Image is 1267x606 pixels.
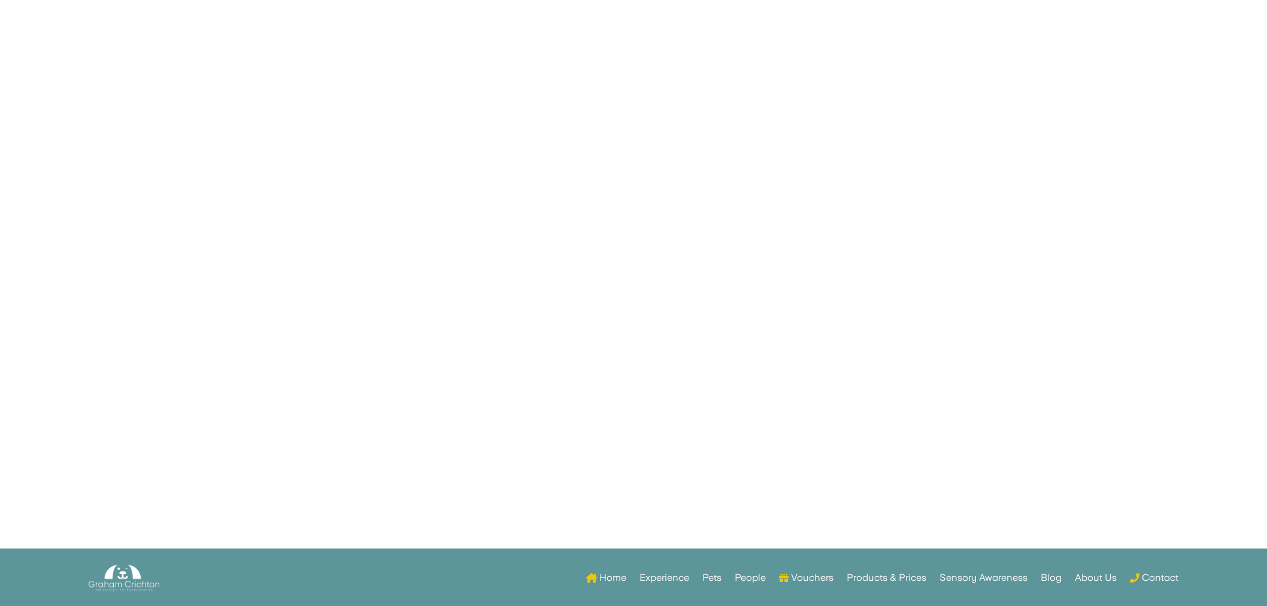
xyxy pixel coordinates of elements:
[847,555,926,601] a: Products & Prices
[89,562,159,595] img: Graham Crichton Photography Logo - Graham Crichton - Belfast Family & Pet Photography Studio
[639,555,689,601] a: Experience
[702,555,722,601] a: Pets
[779,555,833,601] a: Vouchers
[1041,555,1062,601] a: Blog
[586,555,626,601] a: Home
[1130,555,1178,601] a: Contact
[1075,555,1117,601] a: About Us
[939,555,1027,601] a: Sensory Awareness
[735,555,766,601] a: People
